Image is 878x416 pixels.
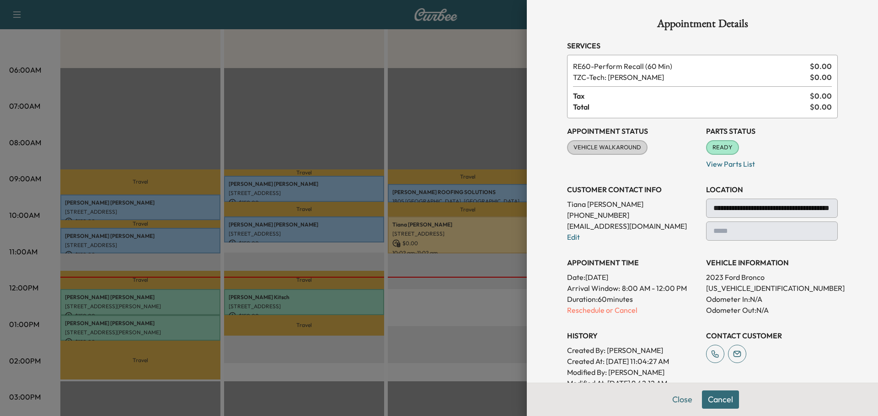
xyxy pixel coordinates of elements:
[706,155,838,169] p: View Parts List
[622,283,687,294] span: 8:00 AM - 12:00 PM
[567,40,838,51] h3: Services
[573,72,806,83] span: Tech: Zach C
[706,330,838,341] h3: CONTACT CUSTOMER
[567,257,699,268] h3: APPOINTMENT TIME
[706,257,838,268] h3: VEHICLE INFORMATION
[810,101,832,112] span: $ 0.00
[706,294,838,305] p: Odometer In: N/A
[567,199,699,210] p: Tiana [PERSON_NAME]
[567,356,699,367] p: Created At : [DATE] 11:04:27 AM
[706,305,838,316] p: Odometer Out: N/A
[573,90,810,101] span: Tax
[666,390,698,409] button: Close
[567,232,580,242] a: Edit
[706,272,838,283] p: 2023 Ford Bronco
[567,367,699,378] p: Modified By : [PERSON_NAME]
[702,390,739,409] button: Cancel
[810,90,832,101] span: $ 0.00
[810,61,832,72] span: $ 0.00
[567,126,699,137] h3: Appointment Status
[707,143,738,152] span: READY
[706,184,838,195] h3: LOCATION
[567,330,699,341] h3: History
[567,18,838,33] h1: Appointment Details
[568,143,647,152] span: VEHICLE WALKAROUND
[567,272,699,283] p: Date: [DATE]
[567,305,699,316] p: Reschedule or Cancel
[810,72,832,83] span: $ 0.00
[706,126,838,137] h3: Parts Status
[706,283,838,294] p: [US_VEHICLE_IDENTIFICATION_NUMBER]
[567,283,699,294] p: Arrival Window:
[567,184,699,195] h3: CUSTOMER CONTACT INFO
[573,101,810,112] span: Total
[567,378,699,389] p: Modified At : [DATE] 9:42:12 AM
[567,345,699,356] p: Created By : [PERSON_NAME]
[567,221,699,232] p: [EMAIL_ADDRESS][DOMAIN_NAME]
[573,61,806,72] span: Perform Recall (60 Min)
[567,210,699,221] p: [PHONE_NUMBER]
[567,294,699,305] p: Duration: 60 minutes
